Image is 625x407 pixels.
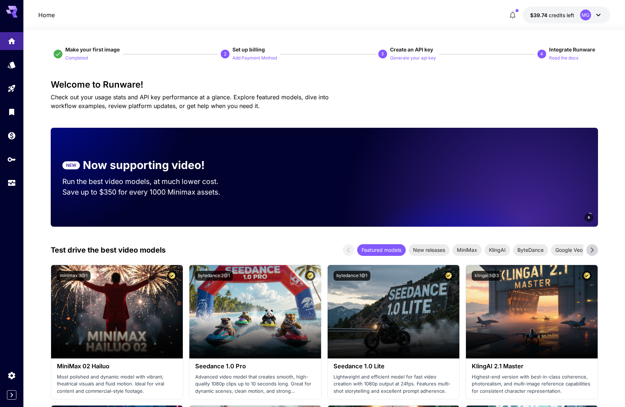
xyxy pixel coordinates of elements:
p: Lightweight and efficient model for fast video creation with 1080p output at 24fps. Features mult... [333,373,454,395]
p: 4 [540,51,543,57]
button: Generate your api key [390,53,436,62]
button: Completed [65,53,88,62]
div: MG [580,9,591,20]
button: Certified Model – Vetted for best performance and includes a commercial license. [305,271,315,281]
span: Create an API key [390,46,433,53]
span: KlingAI [485,246,510,254]
p: Test drive the best video models [51,245,166,256]
div: ByteDance [513,244,548,256]
button: Read the docs [549,53,578,62]
h3: KlingAI 2.1 Master [472,363,592,370]
span: MiniMax [452,246,482,254]
div: New releases [409,244,450,256]
p: 2 [224,51,227,57]
button: bytedance:1@1 [333,271,370,281]
div: Playground [7,84,16,93]
button: Expand sidebar [7,390,16,400]
p: Run the best video models, at much lower cost. [62,176,232,187]
button: $39.73982MG [523,7,610,23]
img: alt [189,265,321,358]
button: Add Payment Method [232,53,277,62]
img: alt [466,265,598,358]
div: KlingAI [485,244,510,256]
div: Library [7,107,16,116]
p: Advanced video model that creates smooth, high-quality 1080p clips up to 10 seconds long. Great f... [195,373,315,395]
div: Home [7,37,16,46]
p: NEW [66,162,76,169]
p: Add Payment Method [232,55,277,62]
div: $39.73982 [530,11,574,19]
p: Completed [65,55,88,62]
h3: Seedance 1.0 Pro [195,363,315,370]
span: Integrate Runware [549,46,595,53]
p: Generate your api key [390,55,436,62]
p: Save up to $350 for every 1000 Minimax assets. [62,187,232,197]
span: Make your first image [65,46,120,53]
div: Featured models [357,244,406,256]
div: Settings [7,371,16,380]
h3: Welcome to Runware! [51,80,598,90]
span: Google Veo [551,246,587,254]
button: bytedance:2@1 [195,271,233,281]
h3: Seedance 1.0 Lite [333,363,454,370]
img: alt [328,265,459,358]
img: alt [51,265,183,358]
div: Models [7,60,16,69]
button: minimax:3@1 [57,271,90,281]
h3: MiniMax 02 Hailuo [57,363,177,370]
span: Set up billing [232,46,265,53]
span: credits left [549,12,574,18]
a: Home [38,11,55,19]
div: Wallet [7,131,16,140]
span: ByteDance [513,246,548,254]
nav: breadcrumb [38,11,55,19]
button: klingai:5@3 [472,271,502,281]
p: Highest-end version with best-in-class coherence, photorealism, and multi-image reference capabil... [472,373,592,395]
p: Read the docs [549,55,578,62]
span: Check out your usage stats and API key performance at a glance. Explore featured models, dive int... [51,93,329,110]
div: Usage [7,178,16,188]
span: Featured models [357,246,406,254]
button: Certified Model – Vetted for best performance and includes a commercial license. [582,271,592,281]
p: 3 [381,51,384,57]
p: Now supporting video! [83,157,205,173]
span: $39.74 [530,12,549,18]
span: New releases [409,246,450,254]
p: Most polished and dynamic model with vibrant, theatrical visuals and fluid motion. Ideal for vira... [57,373,177,395]
div: API Keys [7,155,16,164]
span: 6 [588,215,590,220]
button: Certified Model – Vetted for best performance and includes a commercial license. [167,271,177,281]
div: MiniMax [452,244,482,256]
div: Google Veo [551,244,587,256]
button: Certified Model – Vetted for best performance and includes a commercial license. [444,271,454,281]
